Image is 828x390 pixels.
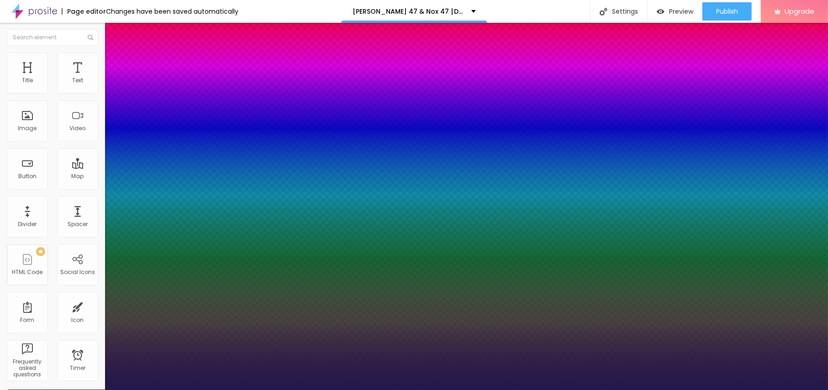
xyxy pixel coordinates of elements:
[702,2,752,21] button: Publish
[72,77,83,84] div: Text
[106,8,238,15] div: Changes have been saved automatically
[72,317,84,323] div: Icon
[70,365,85,371] div: Timer
[70,125,86,132] div: Video
[716,8,738,15] span: Publish
[12,269,43,275] div: HTML Code
[600,8,607,16] img: Icone
[353,8,464,15] p: [PERSON_NAME] 47 & Nox 47 [DEMOGRAPHIC_DATA][MEDICAL_DATA]
[18,173,37,179] div: Button
[18,125,37,132] div: Image
[18,221,37,227] div: Divider
[22,77,33,84] div: Title
[648,2,702,21] button: Preview
[9,358,45,378] div: Frequently asked questions
[60,269,95,275] div: Social Icons
[68,221,88,227] div: Spacer
[657,8,665,16] img: view-1.svg
[88,35,93,40] img: Icone
[785,7,814,15] span: Upgrade
[62,8,106,15] div: Page editor
[7,29,98,46] input: Search element
[21,317,35,323] div: Form
[669,8,693,15] span: Preview
[72,173,84,179] div: Map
